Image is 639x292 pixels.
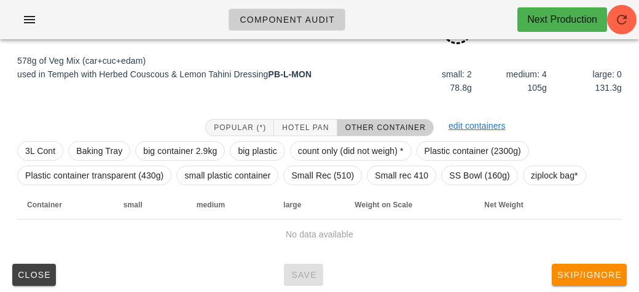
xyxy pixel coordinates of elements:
[123,201,143,209] span: small
[269,69,312,79] strong: PB-L-MON
[552,264,627,286] button: Skip/Ignore
[12,264,56,286] button: Close
[474,190,576,220] th: Net Weight: Not sorted. Activate to sort ascending.
[143,142,217,160] span: big container 2.9kg
[273,190,345,220] th: large: Not sorted. Activate to sort ascending.
[425,142,521,160] span: Plastic container (2300g)
[274,119,337,136] button: Hotel Pan
[76,142,122,160] span: Baking Tray
[337,119,434,136] button: Other Container
[557,270,622,280] span: Skip/Ignore
[238,142,276,160] span: big plastic
[10,47,319,107] div: 578g of Veg Mix (car+cuc+edam) used in Tempeh with Herbed Couscous & Lemon Tahini Dressing
[449,166,510,185] span: SS Bowl (160g)
[355,201,412,209] span: Weight on Scale
[527,12,597,27] div: Next Production
[577,190,622,220] th: Not sorted. Activate to sort ascending.
[27,201,62,209] span: Container
[281,123,329,132] span: Hotel Pan
[298,142,404,160] span: count only (did not weigh) *
[205,119,274,136] button: Popular (*)
[17,220,622,249] td: No data available
[25,142,55,160] span: 3L Cont
[449,121,506,131] a: edit containers
[531,166,578,185] span: ziplock bag*
[239,15,335,25] span: Component Audit
[484,201,523,209] span: Net Weight
[25,166,163,185] span: Plastic container transparent (430g)
[17,270,51,280] span: Close
[17,190,114,220] th: Container: Not sorted. Activate to sort ascending.
[184,166,270,185] span: small plastic container
[474,65,549,97] div: medium: 4 105g
[399,65,474,97] div: small: 2 78.8g
[345,123,426,132] span: Other Container
[375,166,428,185] span: Small rec 410
[345,190,474,220] th: Weight on Scale: Not sorted. Activate to sort ascending.
[549,65,624,97] div: large: 0 131.3g
[229,9,345,31] a: Component Audit
[283,201,301,209] span: large
[291,166,354,185] span: Small Rec (510)
[114,190,187,220] th: small: Not sorted. Activate to sort ascending.
[197,201,225,209] span: medium
[187,190,274,220] th: medium: Not sorted. Activate to sort ascending.
[213,123,266,132] span: Popular (*)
